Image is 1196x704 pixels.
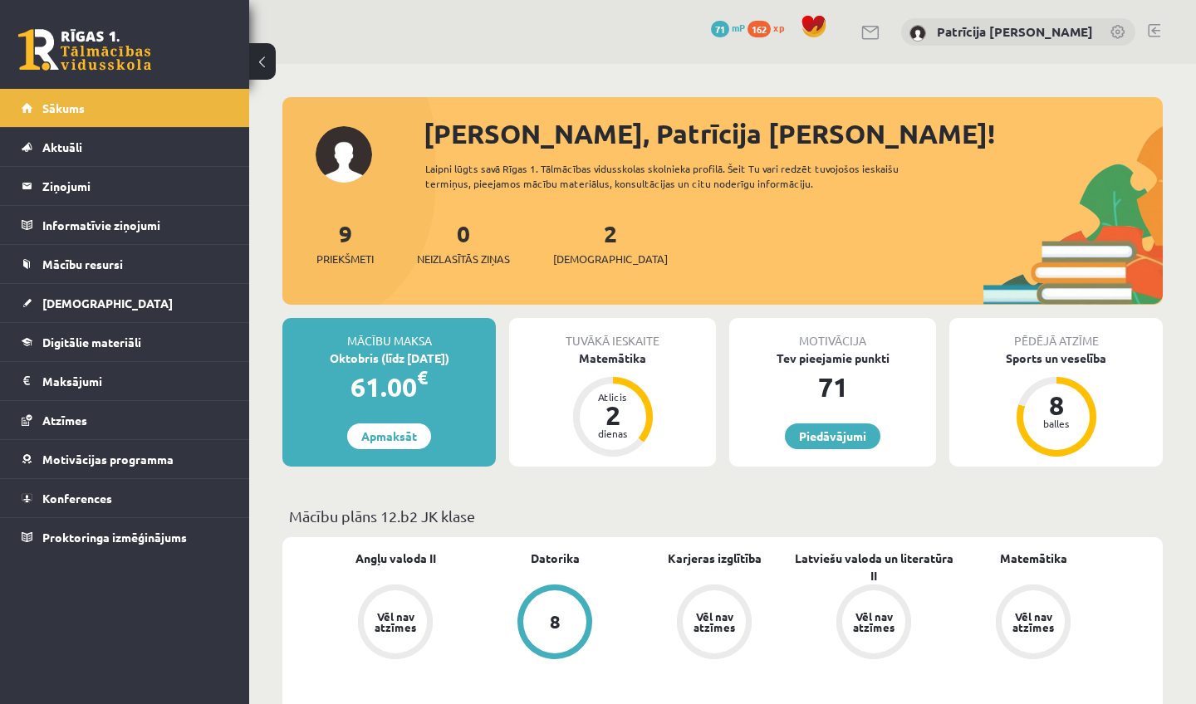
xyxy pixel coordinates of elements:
span: 162 [747,21,771,37]
div: Mācību maksa [282,318,496,350]
a: Digitālie materiāli [22,323,228,361]
a: Maksājumi [22,362,228,400]
span: Aktuāli [42,139,82,154]
div: Oktobris (līdz [DATE]) [282,350,496,367]
div: Vēl nav atzīmes [372,611,419,633]
a: Konferences [22,479,228,517]
a: Piedāvājumi [785,423,880,449]
div: Atlicis [588,392,638,402]
a: Vēl nav atzīmes [953,584,1113,662]
span: Sākums [42,100,85,115]
span: Digitālie materiāli [42,335,141,350]
p: Mācību plāns 12.b2 JK klase [289,505,1156,527]
div: Laipni lūgts savā Rīgas 1. Tālmācības vidusskolas skolnieka profilā. Šeit Tu vari redzēt tuvojošo... [425,161,953,191]
a: Vēl nav atzīmes [316,584,475,662]
a: Motivācijas programma [22,440,228,478]
legend: Ziņojumi [42,167,228,205]
div: [PERSON_NAME], Patrīcija [PERSON_NAME]! [424,114,1163,154]
a: Vēl nav atzīmes [635,584,794,662]
a: Sports un veselība 8 balles [949,350,1163,459]
span: Konferences [42,491,112,506]
div: Sports un veselība [949,350,1163,367]
a: 0Neizlasītās ziņas [417,218,510,267]
a: Karjeras izglītība [668,550,762,567]
span: Motivācijas programma [42,452,174,467]
a: Aktuāli [22,128,228,166]
legend: Maksājumi [42,362,228,400]
a: Vēl nav atzīmes [794,584,953,662]
div: dienas [588,428,638,438]
div: balles [1032,418,1081,428]
div: Pēdējā atzīme [949,318,1163,350]
a: Angļu valoda II [355,550,436,567]
a: Patrīcija [PERSON_NAME] [937,23,1093,40]
a: Rīgas 1. Tālmācības vidusskola [18,29,151,71]
div: Vēl nav atzīmes [1010,611,1056,633]
legend: Informatīvie ziņojumi [42,206,228,244]
div: 71 [729,367,936,407]
a: Latviešu valoda un literatūra II [794,550,953,584]
a: Apmaksāt [347,423,431,449]
a: 9Priekšmeti [316,218,374,267]
a: Datorika [531,550,580,567]
div: Tev pieejamie punkti [729,350,936,367]
span: [DEMOGRAPHIC_DATA] [553,251,668,267]
div: 2 [588,402,638,428]
span: Mācību resursi [42,257,123,271]
a: 8 [475,584,635,662]
a: Proktoringa izmēģinājums [22,518,228,556]
a: [DEMOGRAPHIC_DATA] [22,284,228,322]
span: mP [732,21,745,34]
div: 8 [1032,392,1081,418]
span: Neizlasītās ziņas [417,251,510,267]
div: Motivācija [729,318,936,350]
span: Proktoringa izmēģinājums [42,530,187,545]
span: Priekšmeti [316,251,374,267]
span: [DEMOGRAPHIC_DATA] [42,296,173,310]
a: Matemātika Atlicis 2 dienas [509,350,716,459]
a: Matemātika [1000,550,1067,567]
span: 71 [711,21,729,37]
a: Atzīmes [22,401,228,439]
div: 8 [550,613,561,631]
span: € [417,365,428,389]
span: Atzīmes [42,413,87,428]
a: Informatīvie ziņojumi [22,206,228,244]
a: Sākums [22,89,228,127]
a: 2[DEMOGRAPHIC_DATA] [553,218,668,267]
a: 71 mP [711,21,745,34]
div: Vēl nav atzīmes [850,611,897,633]
a: Ziņojumi [22,167,228,205]
div: Vēl nav atzīmes [691,611,738,633]
div: 61.00 [282,367,496,407]
a: 162 xp [747,21,792,34]
div: Tuvākā ieskaite [509,318,716,350]
img: Patrīcija Nikola Kirika [909,25,926,42]
div: Matemātika [509,350,716,367]
a: Mācību resursi [22,245,228,283]
span: xp [773,21,784,34]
